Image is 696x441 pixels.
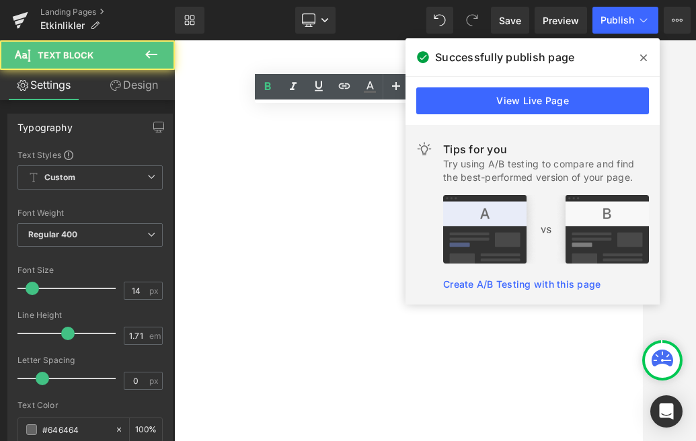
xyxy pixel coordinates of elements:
div: Text Color [17,401,163,410]
span: Successfully publish page [435,49,574,65]
span: Text Block [38,50,93,61]
a: Landing Pages [40,7,175,17]
a: Design [90,70,178,100]
img: light.svg [416,141,432,157]
img: tip.png [443,195,649,264]
div: Open Intercom Messenger [650,395,683,428]
span: px [149,376,161,385]
span: Publish [601,15,634,26]
span: Preview [543,13,579,28]
div: Line Height [17,311,163,320]
div: Font Weight [17,208,163,218]
span: px [149,286,161,295]
b: Regular 400 [28,229,78,239]
span: em [149,331,161,340]
b: Custom [44,172,75,184]
a: View Live Page [416,87,649,114]
a: Create A/B Testing with this page [443,278,601,290]
input: Color [42,422,108,437]
div: Try using A/B testing to compare and find the best-performed version of your page. [443,157,649,184]
button: More [664,7,691,34]
button: Publish [592,7,658,34]
button: Redo [459,7,486,34]
div: Typography [17,114,73,133]
div: Tips for you [443,141,649,157]
span: Etkinlikler [40,20,85,31]
a: Preview [535,7,587,34]
div: Letter Spacing [17,356,163,365]
a: New Library [175,7,204,34]
button: Undo [426,7,453,34]
span: Save [499,13,521,28]
div: Text Styles [17,149,163,160]
div: Font Size [17,266,163,275]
